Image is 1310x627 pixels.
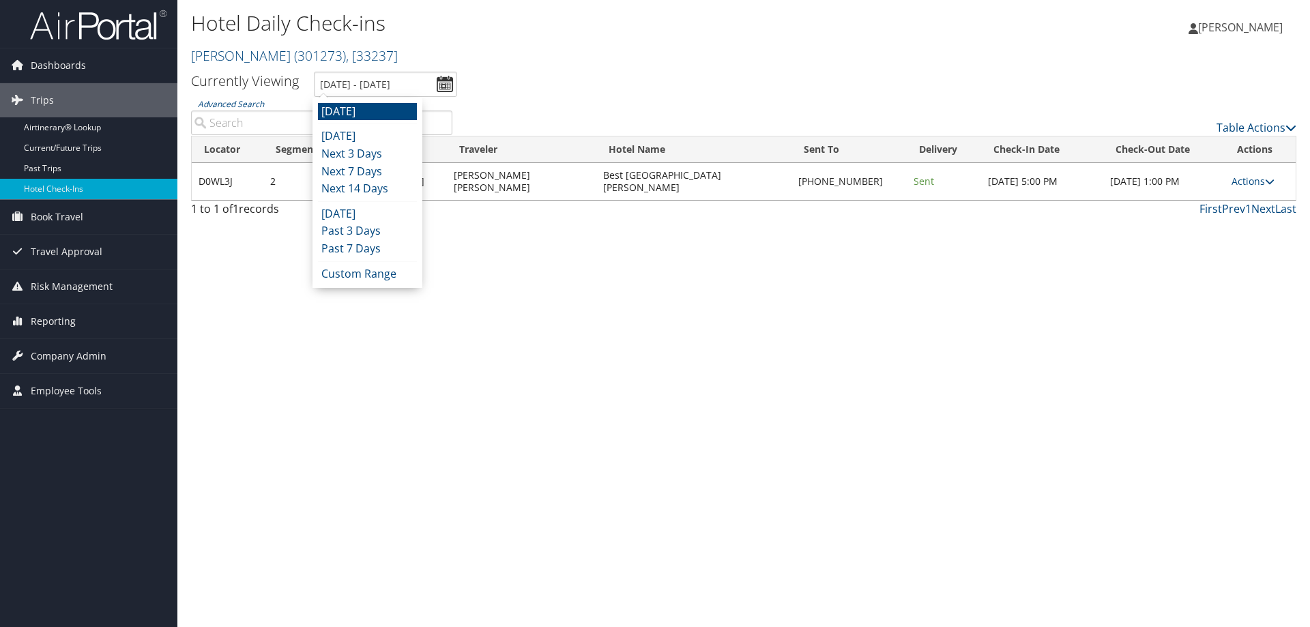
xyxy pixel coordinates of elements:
[318,103,417,121] li: [DATE]
[1245,201,1251,216] a: 1
[1198,20,1283,35] span: [PERSON_NAME]
[318,222,417,240] li: Past 3 Days
[1217,120,1296,135] a: Table Actions
[1103,163,1225,200] td: [DATE] 1:00 PM
[914,175,934,188] span: Sent
[31,339,106,373] span: Company Admin
[31,269,113,304] span: Risk Management
[31,235,102,269] span: Travel Approval
[191,9,928,38] h1: Hotel Daily Check-ins
[294,46,346,65] span: ( 301273 )
[314,72,457,97] input: [DATE] - [DATE]
[318,205,417,223] li: [DATE]
[1222,201,1245,216] a: Prev
[447,136,596,163] th: Traveler: activate to sort column ascending
[907,136,980,163] th: Delivery: activate to sort column ascending
[233,201,239,216] span: 1
[1199,201,1222,216] a: First
[31,48,86,83] span: Dashboards
[31,200,83,234] span: Book Travel
[318,128,417,145] li: [DATE]
[30,9,166,41] img: airportal-logo.png
[1189,7,1296,48] a: [PERSON_NAME]
[1103,136,1225,163] th: Check-Out Date: activate to sort column ascending
[263,136,341,163] th: Segment: activate to sort column ascending
[318,163,417,181] li: Next 7 Days
[791,136,907,163] th: Sent To: activate to sort column ascending
[318,145,417,163] li: Next 3 Days
[791,163,907,200] td: [PHONE_NUMBER]
[198,98,264,110] a: Advanced Search
[318,240,417,258] li: Past 7 Days
[192,136,263,163] th: Locator: activate to sort column ascending
[346,46,398,65] span: , [ 33237 ]
[318,265,417,283] li: Custom Range
[318,180,417,198] li: Next 14 Days
[981,136,1103,163] th: Check-In Date: activate to sort column ascending
[191,201,452,224] div: 1 to 1 of records
[596,136,791,163] th: Hotel Name: activate to sort column ascending
[981,163,1103,200] td: [DATE] 5:00 PM
[191,46,398,65] a: [PERSON_NAME]
[191,72,299,90] h3: Currently Viewing
[1225,136,1296,163] th: Actions
[1251,201,1275,216] a: Next
[1232,175,1275,188] a: Actions
[596,163,791,200] td: Best [GEOGRAPHIC_DATA][PERSON_NAME]
[31,374,102,408] span: Employee Tools
[192,163,263,200] td: D0WL3J
[31,83,54,117] span: Trips
[263,163,341,200] td: 2
[31,304,76,338] span: Reporting
[447,163,596,200] td: [PERSON_NAME] [PERSON_NAME]
[1275,201,1296,216] a: Last
[191,111,452,135] input: Advanced Search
